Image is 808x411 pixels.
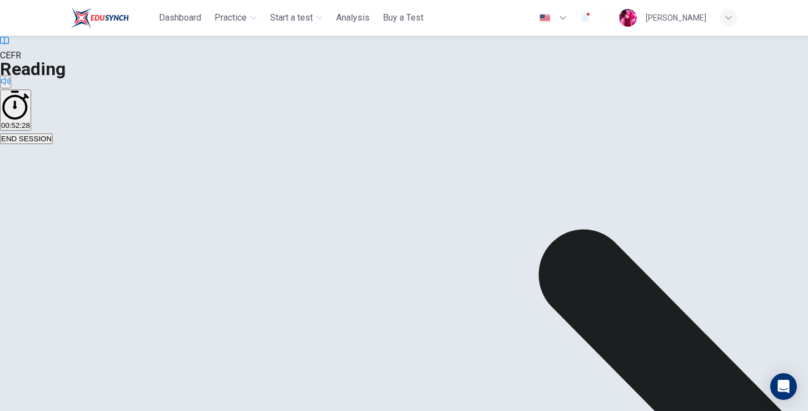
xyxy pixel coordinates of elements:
button: Analysis [332,8,374,28]
div: Open Intercom Messenger [770,373,797,400]
span: 00:52:28 [1,121,30,130]
button: Practice [210,8,261,28]
a: ELTC logo [71,7,154,29]
button: Dashboard [154,8,206,28]
button: Buy a Test [378,8,428,28]
img: en [538,14,552,22]
span: Analysis [336,11,370,24]
span: Dashboard [159,11,201,24]
img: ELTC logo [71,7,129,29]
img: Profile picture [619,9,637,27]
span: Practice [215,11,247,24]
span: END SESSION [1,135,52,143]
button: Start a test [266,8,327,28]
div: [PERSON_NAME] [646,11,706,24]
span: Buy a Test [383,11,423,24]
span: Start a test [270,11,313,24]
